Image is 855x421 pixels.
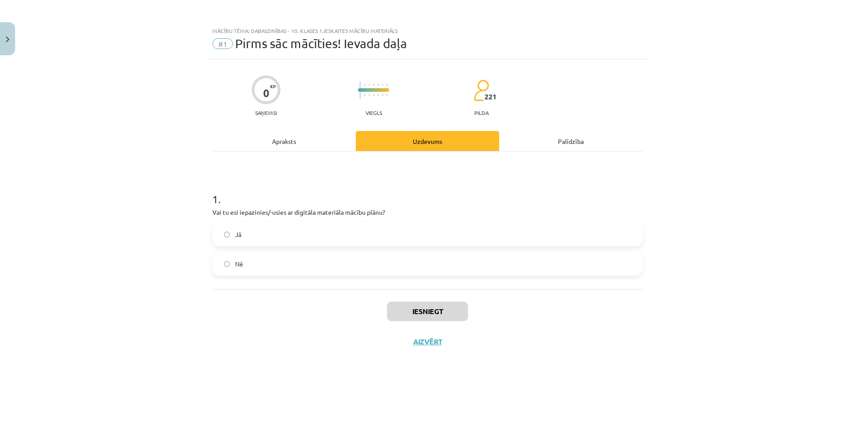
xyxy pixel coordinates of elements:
button: Iesniegt [387,302,468,321]
p: Viegls [366,110,382,116]
img: icon-short-line-57e1e144782c952c97e751825c79c345078a6d821885a25fce030b3d8c18986b.svg [369,94,370,96]
input: Jā [224,232,230,237]
span: Pirms sāc mācīties! Ievada daļa [235,36,407,51]
img: icon-short-line-57e1e144782c952c97e751825c79c345078a6d821885a25fce030b3d8c18986b.svg [378,84,379,86]
img: icon-short-line-57e1e144782c952c97e751825c79c345078a6d821885a25fce030b3d8c18986b.svg [364,94,365,96]
img: icon-close-lesson-0947bae3869378f0d4975bcd49f059093ad1ed9edebbc8119c70593378902aed.svg [6,37,9,42]
div: Apraksts [212,131,356,151]
p: pilda [474,110,489,116]
p: Vai tu esi iepazinies/-usies ar digitāla materiāla mācību plānu? [212,208,643,217]
img: students-c634bb4e5e11cddfef0936a35e636f08e4e9abd3cc4e673bd6f9a4125e45ecb1.svg [473,79,489,102]
span: 221 [484,93,497,101]
h1: 1 . [212,177,643,205]
img: icon-short-line-57e1e144782c952c97e751825c79c345078a6d821885a25fce030b3d8c18986b.svg [382,94,383,96]
div: Mācību tēma: Dabaszinības - 10. klases 1.ieskaites mācību materiāls [212,28,643,34]
div: Palīdzība [499,131,643,151]
span: #1 [212,38,233,49]
span: Nē [235,259,243,269]
img: icon-short-line-57e1e144782c952c97e751825c79c345078a6d821885a25fce030b3d8c18986b.svg [382,84,383,86]
img: icon-long-line-d9ea69661e0d244f92f715978eff75569469978d946b2353a9bb055b3ed8787d.svg [360,82,361,99]
img: icon-short-line-57e1e144782c952c97e751825c79c345078a6d821885a25fce030b3d8c18986b.svg [373,94,374,96]
div: Uzdevums [356,131,499,151]
span: Jā [235,230,241,239]
img: icon-short-line-57e1e144782c952c97e751825c79c345078a6d821885a25fce030b3d8c18986b.svg [369,84,370,86]
img: icon-short-line-57e1e144782c952c97e751825c79c345078a6d821885a25fce030b3d8c18986b.svg [373,84,374,86]
img: icon-short-line-57e1e144782c952c97e751825c79c345078a6d821885a25fce030b3d8c18986b.svg [378,94,379,96]
span: XP [270,84,276,89]
img: icon-short-line-57e1e144782c952c97e751825c79c345078a6d821885a25fce030b3d8c18986b.svg [364,84,365,86]
button: Aizvērt [411,337,444,346]
input: Nē [224,261,230,267]
p: Saņemsi [252,110,281,116]
div: 0 [263,87,269,99]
